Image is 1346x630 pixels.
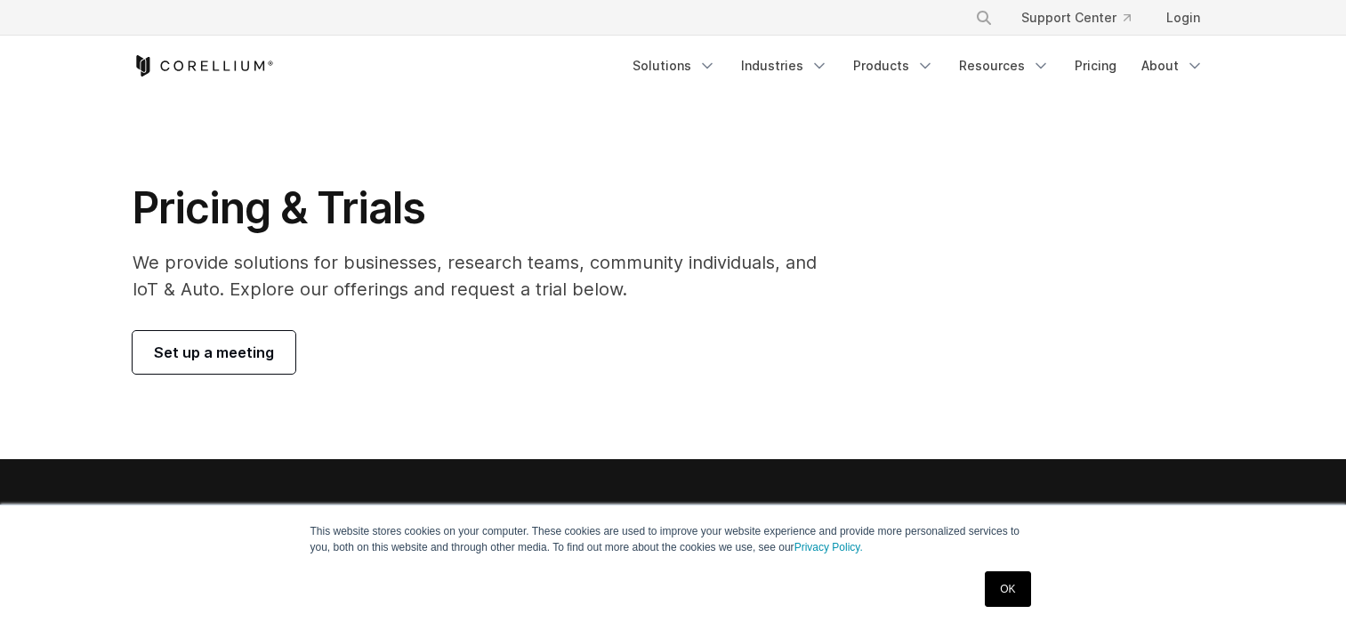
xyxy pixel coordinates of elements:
span: Set up a meeting [154,342,274,363]
button: Search [968,2,1000,34]
a: Support Center [1007,2,1145,34]
a: Corellium Home [133,55,274,77]
a: Login [1152,2,1214,34]
div: Navigation Menu [954,2,1214,34]
h1: Pricing & Trials [133,182,842,235]
p: We provide solutions for businesses, research teams, community individuals, and IoT & Auto. Explo... [133,249,842,303]
a: Resources [948,50,1060,82]
a: Solutions [622,50,727,82]
p: This website stores cookies on your computer. These cookies are used to improve your website expe... [310,523,1036,555]
a: Industries [730,50,839,82]
div: Navigation Menu [622,50,1214,82]
a: Set up a meeting [133,331,295,374]
a: OK [985,571,1030,607]
a: Privacy Policy. [794,541,863,553]
a: Products [842,50,945,82]
a: About [1131,50,1214,82]
a: Pricing [1064,50,1127,82]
